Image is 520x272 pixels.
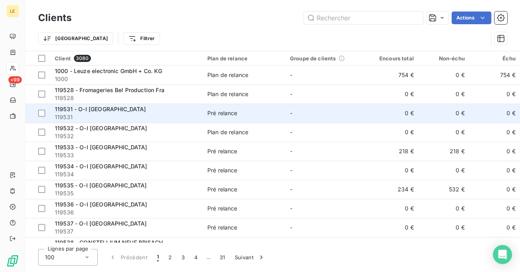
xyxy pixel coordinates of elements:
td: 0 € [368,199,419,218]
div: Non-échu [423,55,465,62]
span: - [290,110,292,116]
span: 119537 - O-I [GEOGRAPHIC_DATA] [55,220,147,227]
td: 0 € [419,123,470,142]
span: 119535 [55,189,198,197]
button: Actions [452,12,491,24]
div: Plan de relance [207,71,248,79]
span: Client [55,55,71,62]
span: 119532 [55,132,198,140]
td: 0 € [368,218,419,237]
span: +99 [8,76,22,83]
span: 119534 [55,170,198,178]
td: 234 € [368,180,419,199]
button: 1 [152,249,164,266]
span: - [290,148,292,154]
button: Suivant [230,249,270,266]
span: 3080 [74,55,91,62]
td: 0 € [419,104,470,123]
div: Pré relance [207,166,238,174]
div: Pré relance [207,224,238,231]
span: Groupe de clients [290,55,336,62]
span: - [290,91,292,97]
button: Filtrer [123,32,160,45]
div: Pré relance [207,185,238,193]
span: 119535 - O-I [GEOGRAPHIC_DATA] [55,182,147,189]
span: 119531 [55,113,198,121]
td: 0 € [368,161,419,180]
td: 1 101 € [419,237,470,256]
span: - [290,129,292,135]
span: 119533 - O-I [GEOGRAPHIC_DATA] [55,144,147,150]
h3: Clients [38,11,72,25]
td: 0 € [368,123,419,142]
span: … [202,251,215,264]
td: 0 € [419,161,470,180]
span: 119534 - O-I [GEOGRAPHIC_DATA] [55,163,147,170]
span: - [290,167,292,174]
div: Plan de relance [207,128,248,136]
span: - [290,205,292,212]
td: 0 € [419,199,470,218]
td: 0 € [419,218,470,237]
img: Logo LeanPay [6,255,19,267]
div: Plan de relance [207,55,280,62]
td: 0 € [368,104,419,123]
span: 119528 - Fromageries Bel Production Fra [55,87,164,93]
span: 119537 [55,228,198,235]
span: 1000 [55,75,198,83]
td: 754 € [368,66,419,85]
span: 100 [45,253,54,261]
span: - [290,71,292,78]
td: 0 € [419,85,470,104]
button: Précédent [104,249,152,266]
td: 1 101 € [368,237,419,256]
button: 2 [164,249,176,266]
span: 119538 - CONSTELLIUM NEUF BRISACH [55,239,163,246]
div: Encours total [373,55,414,62]
button: 3 [177,249,189,266]
span: - [290,224,292,231]
span: 119536 - O-I [GEOGRAPHIC_DATA] [55,201,147,208]
td: 532 € [419,180,470,199]
button: 31 [215,249,230,266]
button: [GEOGRAPHIC_DATA] [38,32,113,45]
input: Rechercher [304,12,423,24]
td: 0 € [368,85,419,104]
button: 4 [189,249,202,266]
div: Plan de relance [207,90,248,98]
div: Pré relance [207,109,238,117]
td: 218 € [419,142,470,161]
span: 119533 [55,151,198,159]
td: 218 € [368,142,419,161]
span: 119528 [55,94,198,102]
span: 1000 - Leuze electronic GmbH + Co. KG [55,68,162,74]
a: +99 [6,78,19,91]
span: 119531 - O-I [GEOGRAPHIC_DATA] [55,106,146,112]
div: Open Intercom Messenger [493,245,512,264]
td: 0 € [419,66,470,85]
span: 119536 [55,208,198,216]
div: LE [6,5,19,17]
div: Échu [474,55,516,62]
div: Pré relance [207,204,238,212]
span: 1 [157,253,159,261]
div: Pré relance [207,147,238,155]
span: 119532 - O-I [GEOGRAPHIC_DATA] [55,125,147,131]
span: - [290,186,292,193]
